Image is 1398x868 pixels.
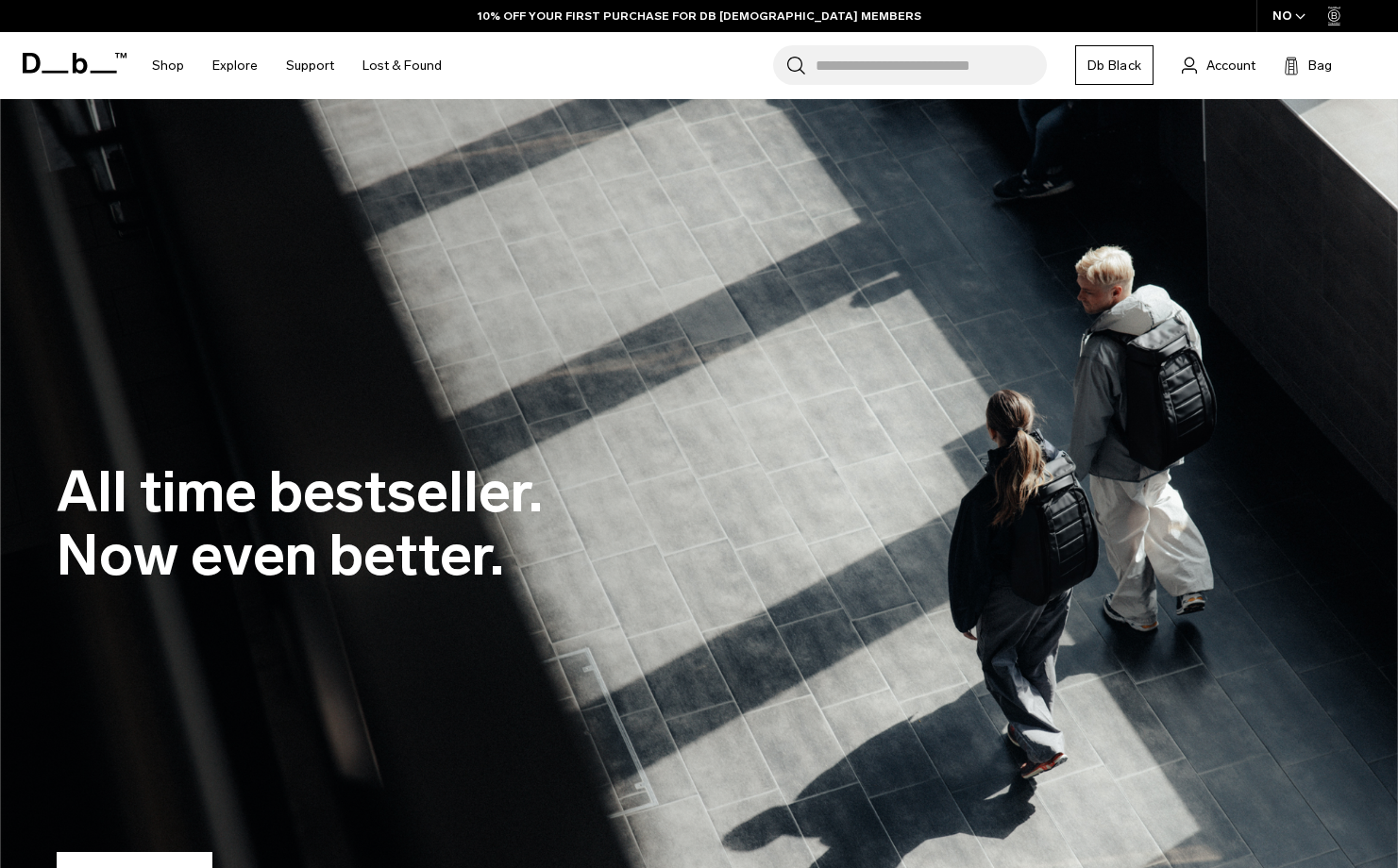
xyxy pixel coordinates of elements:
[1308,56,1332,75] span: Bag
[57,460,543,587] h1: All time bestseller. Now even better.
[1075,45,1154,85] a: Db Black
[1206,56,1255,75] span: Account
[212,32,258,99] a: Explore
[1182,54,1255,76] a: Account
[138,32,456,99] nav: Main Navigation
[1284,54,1332,76] button: Bag
[478,8,921,25] a: 10% OFF YOUR FIRST PURCHASE FOR DB [DEMOGRAPHIC_DATA] MEMBERS
[152,32,184,99] a: Shop
[362,32,442,99] a: Lost & Found
[286,32,334,99] a: Support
